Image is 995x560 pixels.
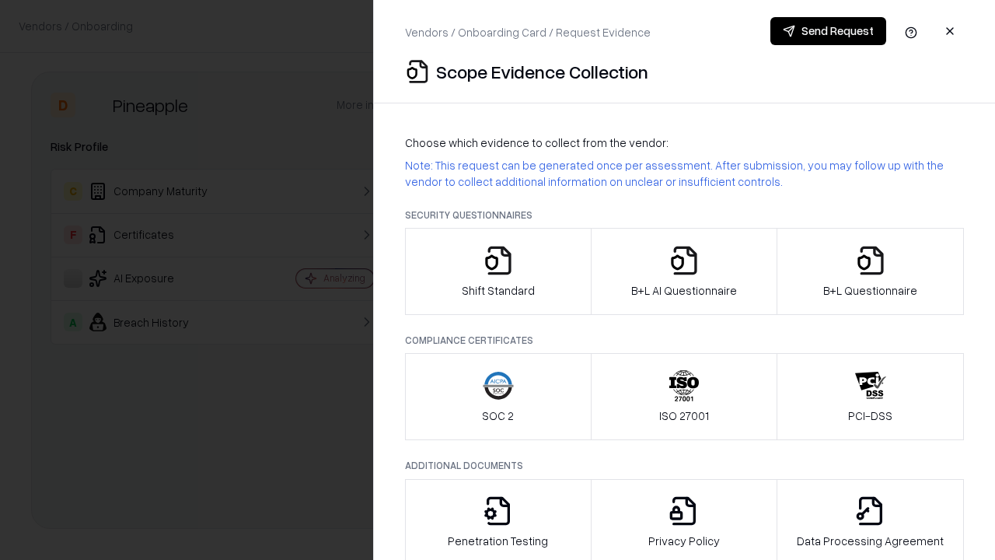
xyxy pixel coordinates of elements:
p: Note: This request can be generated once per assessment. After submission, you may follow up with... [405,157,964,190]
button: Shift Standard [405,228,592,315]
p: Data Processing Agreement [797,533,944,549]
p: PCI-DSS [848,408,892,424]
button: SOC 2 [405,353,592,440]
p: Penetration Testing [448,533,548,549]
p: B+L Questionnaire [823,282,917,299]
p: Additional Documents [405,459,964,472]
p: SOC 2 [482,408,514,424]
button: B+L AI Questionnaire [591,228,778,315]
button: Send Request [770,17,886,45]
p: Privacy Policy [648,533,720,549]
p: Compliance Certificates [405,334,964,347]
p: Choose which evidence to collect from the vendor: [405,135,964,151]
button: PCI-DSS [777,353,964,440]
p: ISO 27001 [659,408,709,424]
button: B+L Questionnaire [777,228,964,315]
p: Vendors / Onboarding Card / Request Evidence [405,24,651,40]
p: Security Questionnaires [405,208,964,222]
p: B+L AI Questionnaire [631,282,737,299]
p: Scope Evidence Collection [436,59,648,84]
button: ISO 27001 [591,353,778,440]
p: Shift Standard [462,282,535,299]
